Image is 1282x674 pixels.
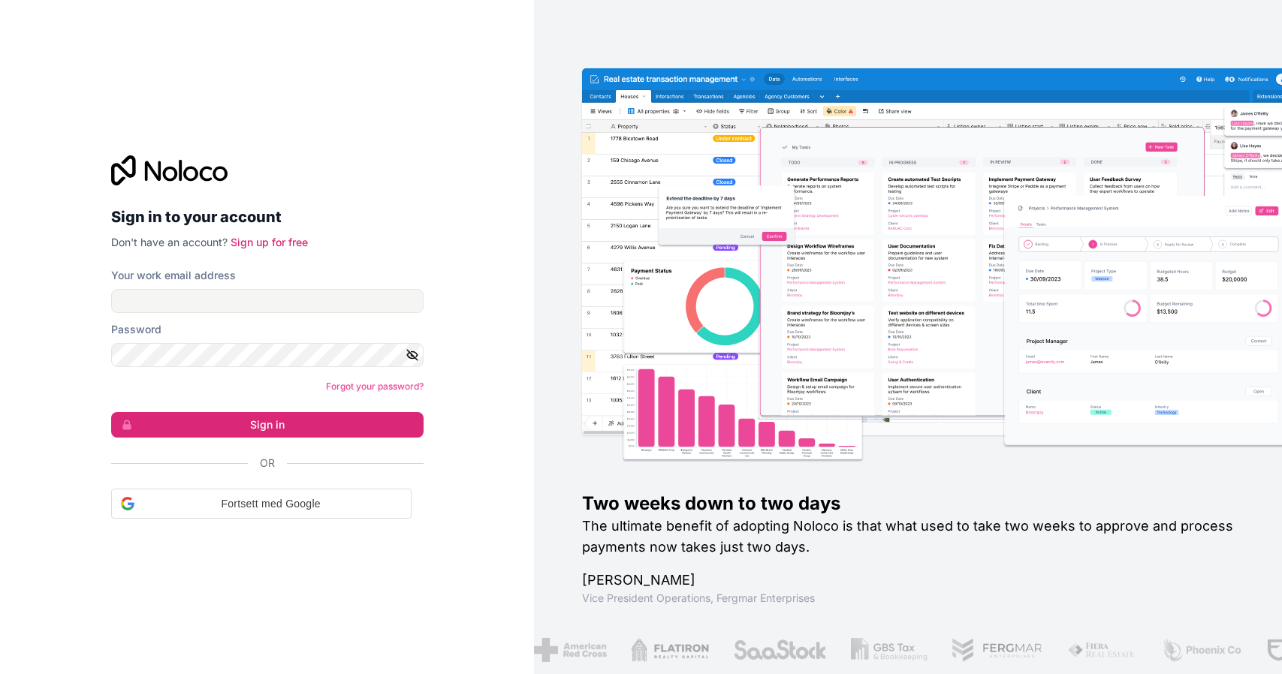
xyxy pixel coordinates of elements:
[952,638,1043,662] img: /assets/fergmar-CudnrXN5.png
[851,638,928,662] img: /assets/gbstax-C-GtDUiK.png
[111,322,161,337] label: Password
[582,570,1234,591] h1: [PERSON_NAME]
[733,638,828,662] img: /assets/saastock-C6Zbiodz.png
[582,591,1234,606] h1: Vice President Operations , Fergmar Enterprises
[1161,638,1242,662] img: /assets/phoenix-BREaitsQ.png
[140,496,402,512] span: Fortsett med Google
[111,343,424,367] input: Password
[111,289,424,313] input: Email address
[111,203,424,230] h2: Sign in to your account
[582,516,1234,558] h2: The ultimate benefit of adopting Noloco is that what used to take two weeks to approve and proces...
[111,236,228,248] span: Don't have an account?
[231,236,308,248] a: Sign up for free
[111,268,236,283] label: Your work email address
[631,638,709,662] img: /assets/flatiron-C8eUkumj.png
[582,492,1234,516] h1: Two weeks down to two days
[111,412,424,438] button: Sign in
[111,489,412,519] div: Fortsett med Google
[260,456,275,471] span: Or
[534,638,607,662] img: /assets/american-red-cross-BAupjrZR.png
[1066,638,1137,662] img: /assets/fiera-fwj2N5v4.png
[326,381,424,392] a: Forgot your password?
